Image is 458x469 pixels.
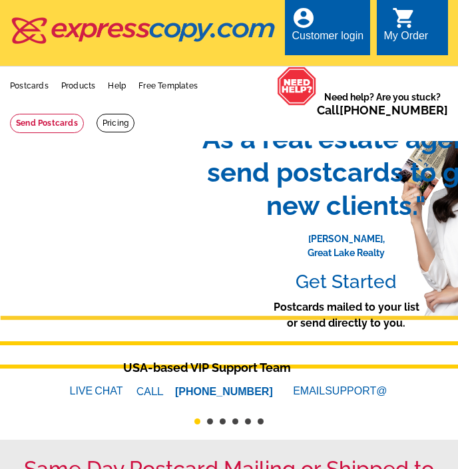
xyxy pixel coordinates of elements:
[258,418,264,424] button: 6 of 6
[138,81,198,90] a: Free Templates
[194,418,200,424] button: 1 of 6
[317,103,448,117] span: Call
[245,418,251,424] button: 5 of 6
[168,386,280,397] a: [PHONE_NUMBER]
[317,90,448,117] span: Need help? Are you stuck?
[392,6,416,30] i: shopping_cart
[383,15,428,45] a: shopping_cart My Order
[293,385,389,396] a: EMAILSUPPORT@
[277,67,317,106] img: help
[70,385,123,396] a: LIVECHAT
[70,383,95,399] font: LIVE
[232,418,238,424] button: 4 of 6
[325,383,389,399] font: SUPPORT@
[383,30,428,49] div: My Order
[61,81,96,90] a: Products
[10,81,49,90] a: Postcards
[292,6,316,30] i: account_circle
[292,30,363,49] div: Customer login
[220,418,226,424] button: 3 of 6
[340,103,448,117] a: [PHONE_NUMBER]
[292,15,363,45] a: account_circle Customer login
[108,81,126,90] a: Help
[136,384,165,400] font: CALL
[273,271,419,293] h3: Get Started
[207,418,213,424] button: 2 of 6
[123,359,336,377] span: USA-based VIP Support Team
